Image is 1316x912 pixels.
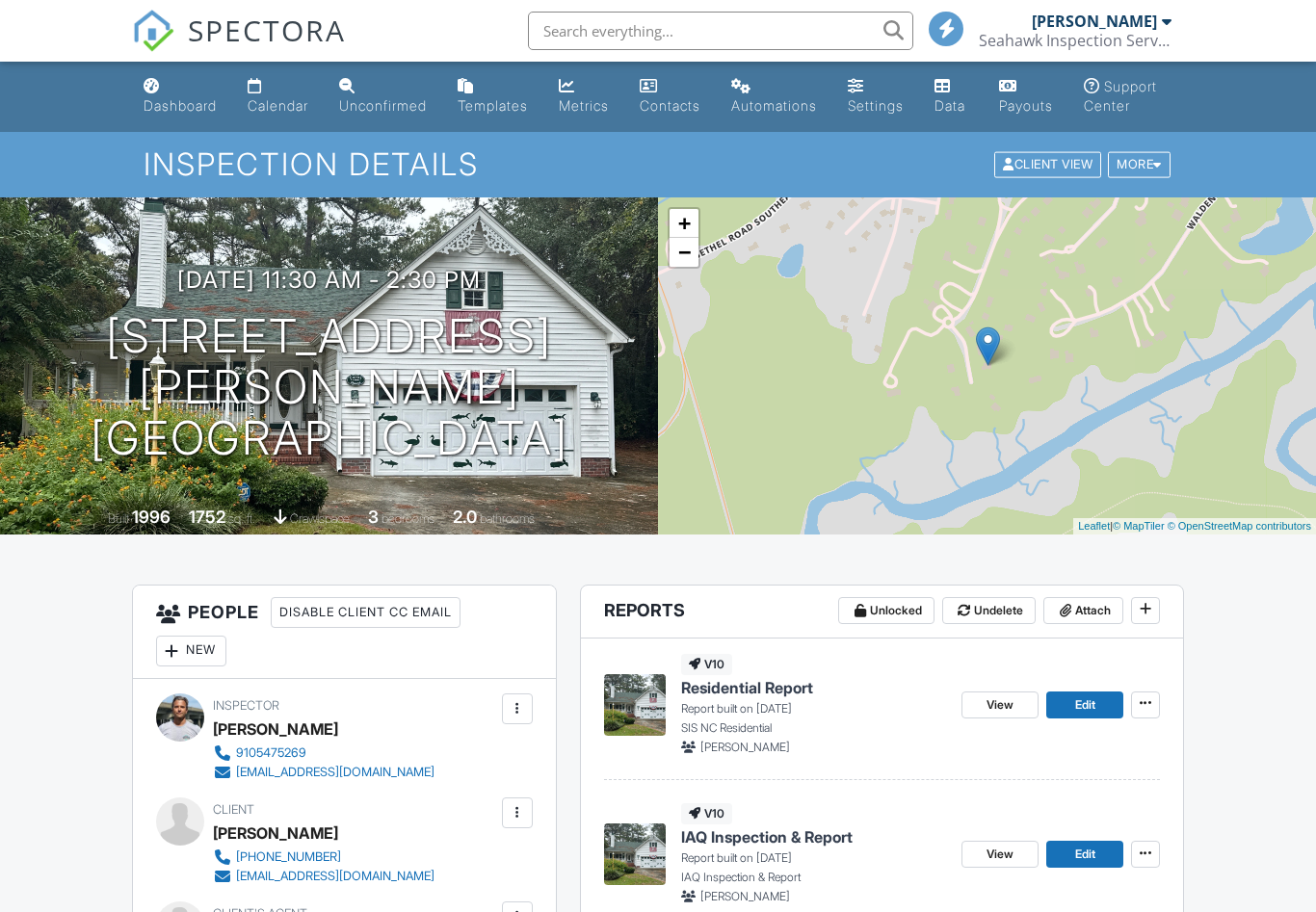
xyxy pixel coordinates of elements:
span: bedrooms [382,511,434,526]
div: Unconfirmed [339,97,427,114]
span: SPECTORA [188,10,346,50]
a: Zoom in [670,209,698,238]
div: 2.0 [453,507,477,527]
div: 9105475269 [236,745,306,761]
span: Client [213,802,254,817]
a: Contacts [632,69,708,124]
a: Leaflet [1078,520,1110,532]
div: Support Center [1084,78,1157,114]
a: Automations (Basic) [724,69,825,124]
div: Contacts [640,97,700,114]
div: [PERSON_NAME] [213,819,338,847]
div: Data [934,97,965,114]
a: Payouts [991,69,1061,124]
div: [PERSON_NAME] [213,715,338,743]
a: Zoom out [670,238,698,267]
div: Disable Client CC Email [271,597,461,628]
span: bathrooms [480,511,535,526]
div: Settings [848,97,904,114]
a: Metrics [551,69,617,124]
a: Calendar [240,69,316,124]
h3: People [133,586,556,679]
div: [PHONE_NUMBER] [236,849,341,865]
div: Dashboard [144,97,217,114]
span: Inspector [213,698,279,713]
a: 9105475269 [213,743,434,763]
a: Data [927,69,977,124]
a: Support Center [1076,69,1180,124]
div: [PERSON_NAME] [1032,12,1157,31]
span: crawlspace [290,511,350,526]
h1: Inspection Details [144,147,1171,181]
div: Automations [731,97,817,114]
a: [EMAIL_ADDRESS][DOMAIN_NAME] [213,867,434,886]
span: sq. ft. [228,511,255,526]
input: Search everything... [528,12,913,50]
a: Unconfirmed [331,69,434,124]
a: [EMAIL_ADDRESS][DOMAIN_NAME] [213,763,434,782]
a: SPECTORA [132,26,346,66]
span: Built [108,511,129,526]
div: | [1073,518,1316,534]
div: [EMAIL_ADDRESS][DOMAIN_NAME] [236,869,434,884]
div: Seahawk Inspection Services [979,31,1171,50]
div: 1752 [189,507,225,527]
h3: [DATE] 11:30 am - 2:30 pm [177,267,481,293]
div: New [156,636,226,666]
a: © MapTiler [1113,520,1165,532]
h1: [STREET_ADDRESS][PERSON_NAME] [GEOGRAPHIC_DATA] [31,311,627,463]
div: Metrics [559,97,609,114]
div: Templates [458,97,528,114]
div: More [1108,152,1171,178]
img: The Best Home Inspection Software - Spectora [132,10,174,52]
a: Client View [992,156,1106,170]
div: 1996 [132,507,171,527]
div: 3 [368,507,379,527]
div: Payouts [999,97,1053,114]
a: [PHONE_NUMBER] [213,847,434,867]
a: Settings [840,69,911,124]
div: Client View [994,152,1101,178]
a: © OpenStreetMap contributors [1168,520,1311,532]
a: Dashboard [136,69,224,124]
div: Calendar [248,97,308,114]
div: [EMAIL_ADDRESS][DOMAIN_NAME] [236,765,434,780]
a: Templates [450,69,536,124]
